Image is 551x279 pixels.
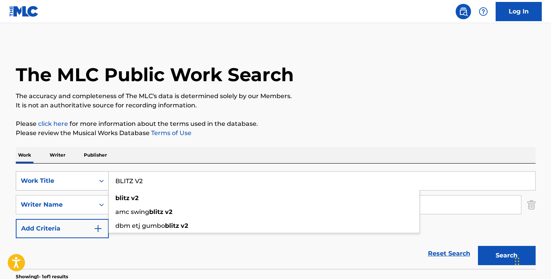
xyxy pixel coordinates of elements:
[93,224,103,233] img: 9d2ae6d4665cec9f34b9.svg
[476,4,491,19] div: Help
[181,222,188,229] strong: v2
[478,246,536,265] button: Search
[496,2,542,21] a: Log In
[16,119,536,129] p: Please for more information about the terms used in the database.
[165,208,172,216] strong: v2
[515,250,519,273] div: Drag
[479,7,488,16] img: help
[527,195,536,214] img: Delete Criterion
[82,147,109,163] p: Publisher
[115,222,165,229] span: dbm etj gumbo
[21,200,90,209] div: Writer Name
[9,6,39,17] img: MLC Logo
[150,129,191,137] a: Terms of Use
[459,7,468,16] img: search
[424,245,474,262] a: Reset Search
[16,101,536,110] p: It is not an authoritative source for recording information.
[38,120,68,127] a: click here
[16,147,33,163] p: Work
[16,92,536,101] p: The accuracy and completeness of The MLC's data is determined solely by our Members.
[115,208,149,216] span: amc swing
[149,208,163,216] strong: blitz
[513,242,551,279] iframe: Chat Widget
[456,4,471,19] a: Public Search
[16,219,109,238] button: Add Criteria
[21,176,90,185] div: Work Title
[131,194,138,202] strong: v2
[16,129,536,138] p: Please review the Musical Works Database
[165,222,179,229] strong: blitz
[16,171,536,269] form: Search Form
[115,194,130,202] strong: blitz
[47,147,68,163] p: Writer
[16,63,294,86] h1: The MLC Public Work Search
